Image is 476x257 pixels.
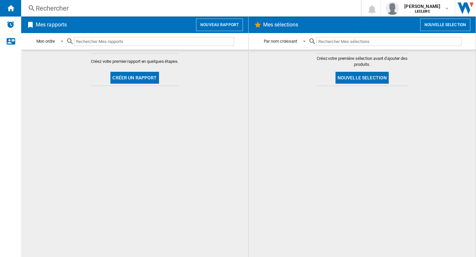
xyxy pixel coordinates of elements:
img: profile.jpg [386,2,399,15]
button: Créer un rapport [110,72,159,84]
span: [PERSON_NAME] [404,3,440,10]
span: Créez votre première sélection avant d'ajouter des produits. [316,56,409,67]
button: Nouvelle selection [336,72,389,84]
input: Rechercher Mes sélections [316,37,461,46]
div: Rechercher [36,4,344,13]
b: LECLERC [415,9,430,14]
button: Nouveau rapport [196,19,243,31]
img: alerts-logo.svg [7,21,15,28]
h2: Mes sélections [262,19,299,31]
span: Créez votre premier rapport en quelques étapes. [91,59,178,64]
div: Par nom croissant [264,39,297,44]
h2: Mes rapports [34,19,68,31]
button: Nouvelle selection [420,19,470,31]
input: Rechercher Mes rapports [74,37,234,46]
div: Mon ordre [36,39,55,44]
